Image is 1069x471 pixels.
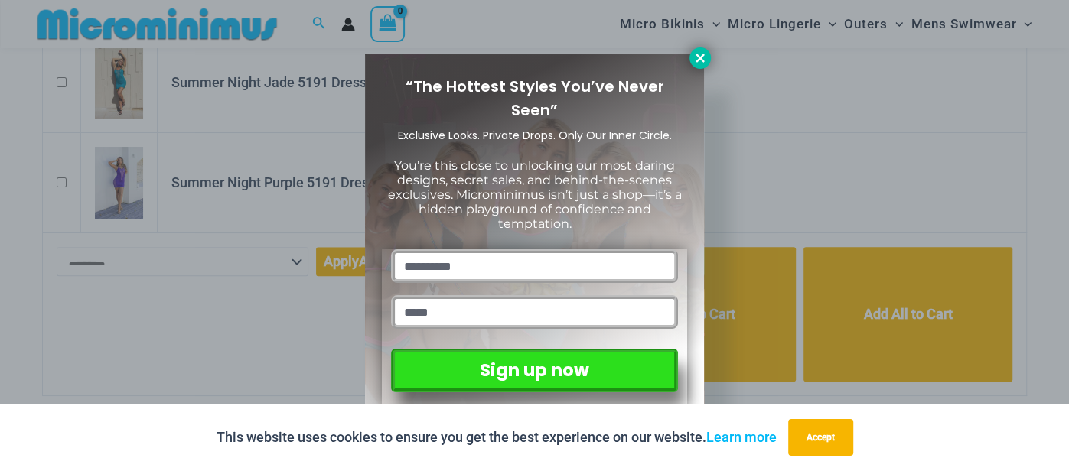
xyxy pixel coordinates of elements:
[398,128,672,143] span: Exclusive Looks. Private Drops. Only Our Inner Circle.
[788,419,853,456] button: Accept
[689,47,711,69] button: Close
[706,429,777,445] a: Learn more
[391,349,678,392] button: Sign up now
[406,76,664,121] span: “The Hottest Styles You’ve Never Seen”
[388,158,682,232] span: You’re this close to unlocking our most daring designs, secret sales, and behind-the-scenes exclu...
[217,426,777,449] p: This website uses cookies to ensure you get the best experience on our website.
